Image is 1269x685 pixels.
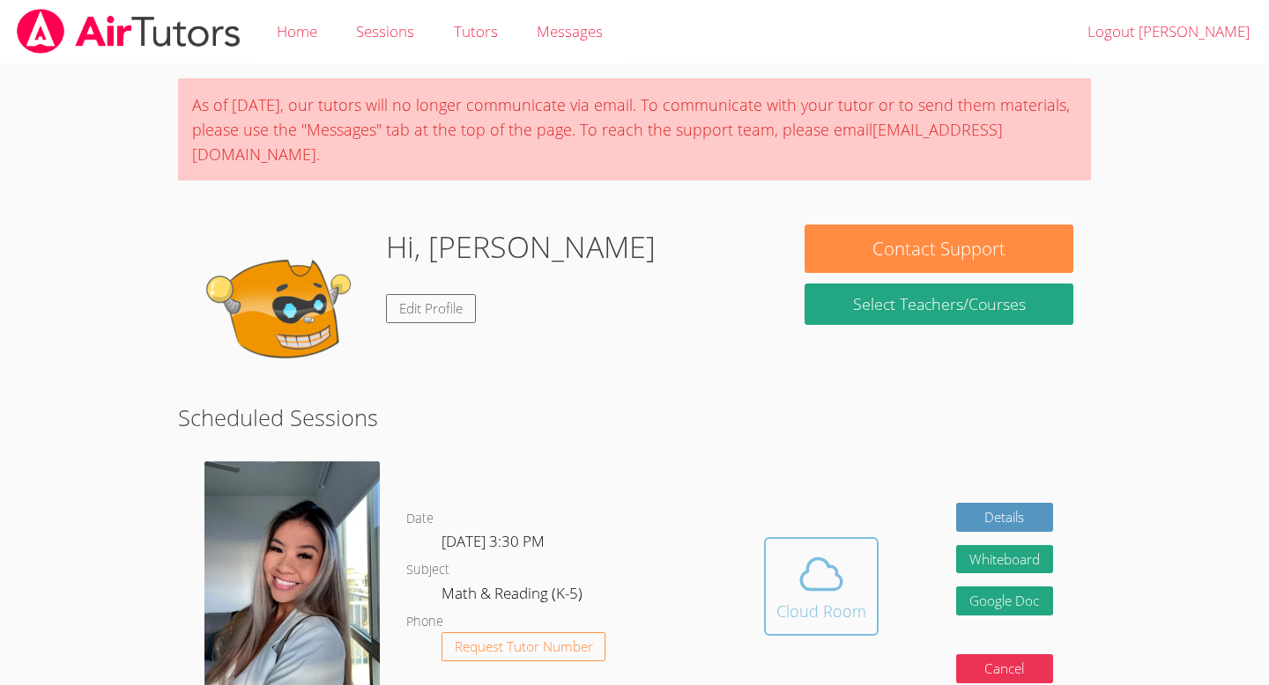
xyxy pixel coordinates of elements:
[776,599,866,623] div: Cloud Room
[178,78,1092,180] div: As of [DATE], our tutors will no longer communicate via email. To communicate with your tutor or ...
[956,586,1053,615] a: Google Doc
[386,294,476,323] a: Edit Profile
[442,632,606,661] button: Request Tutor Number
[805,284,1072,325] a: Select Teachers/Courses
[196,225,372,401] img: default.png
[956,545,1053,574] button: Whiteboard
[537,21,603,41] span: Messages
[386,225,656,269] h1: Hi, [PERSON_NAME]
[455,640,593,653] span: Request Tutor Number
[442,531,545,551] span: [DATE] 3:30 PM
[442,581,586,611] dd: Math & Reading (K-5)
[956,503,1053,532] a: Details
[406,559,449,581] dt: Subject
[406,611,443,633] dt: Phone
[956,654,1053,683] button: Cancel
[406,508,434,530] dt: Date
[15,9,242,54] img: airtutors_banner-c4298cdbf04f3fff15de1276eac7730deb9818008684d7c2e4769d2f7ddbe033.png
[764,537,879,636] button: Cloud Room
[178,401,1092,434] h2: Scheduled Sessions
[805,225,1072,273] button: Contact Support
